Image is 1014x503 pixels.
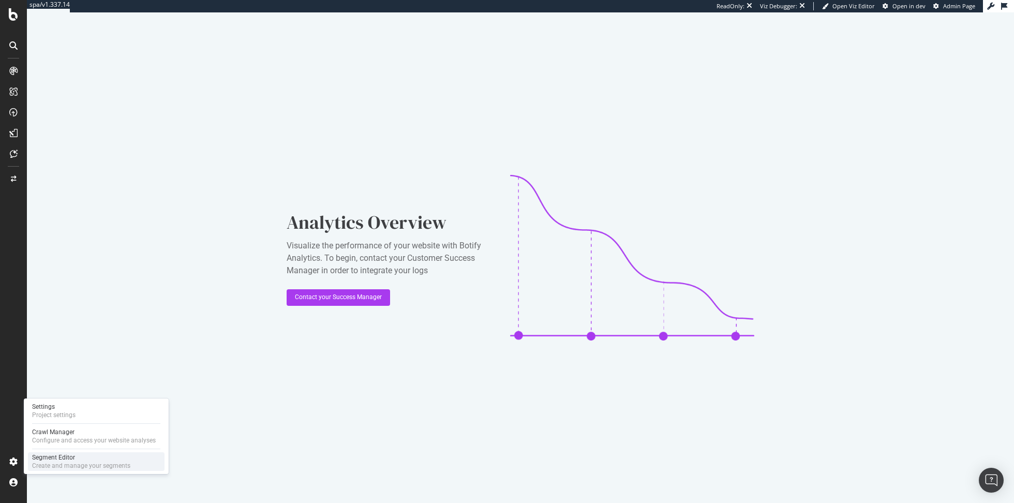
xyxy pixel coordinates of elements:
div: Open Intercom Messenger [979,468,1004,493]
a: SettingsProject settings [28,402,165,420]
span: Open Viz Editor [832,2,875,10]
a: Open Viz Editor [822,2,875,10]
a: Open in dev [883,2,926,10]
div: Configure and access your website analyses [32,436,156,445]
span: Open in dev [892,2,926,10]
div: ReadOnly: [717,2,744,10]
a: Admin Page [933,2,975,10]
img: CaL_T18e.png [510,175,754,341]
div: Project settings [32,411,76,419]
div: Analytics Overview [287,210,494,235]
div: Visualize the performance of your website with Botify Analytics. To begin, contact your Customer ... [287,240,494,277]
div: Settings [32,403,76,411]
button: Contact your Success Manager [287,289,390,306]
div: Contact your Success Manager [295,293,382,302]
span: Admin Page [943,2,975,10]
div: Crawl Manager [32,428,156,436]
div: Create and manage your segments [32,462,130,470]
div: Viz Debugger: [760,2,797,10]
a: Crawl ManagerConfigure and access your website analyses [28,427,165,446]
a: Segment EditorCreate and manage your segments [28,452,165,471]
div: Segment Editor [32,453,130,462]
